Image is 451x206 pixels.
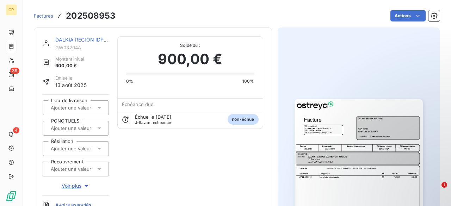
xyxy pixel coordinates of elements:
[441,182,447,188] span: 1
[122,101,154,107] span: Échéance due
[158,49,222,70] span: 900,00 €
[10,68,19,74] span: 39
[427,182,444,199] iframe: Intercom live chat
[55,62,84,69] span: 900,00 €
[50,166,121,172] input: Ajouter une valeur
[135,114,171,120] span: Échue le [DATE]
[34,13,53,19] span: Factures
[55,45,109,50] span: GW03204A
[6,4,17,15] div: GR
[228,114,258,125] span: non-échue
[310,138,451,187] iframe: Intercom notifications message
[43,182,109,190] button: Voir plus
[50,125,121,131] input: Ajouter une valeur
[135,120,141,125] span: J-9
[126,42,254,49] span: Solde dû :
[135,120,171,125] span: avant échéance
[55,75,87,81] span: Émise le
[6,191,17,202] img: Logo LeanPay
[50,145,121,152] input: Ajouter une valeur
[55,37,119,43] a: DALKIA REGION IDF 71350
[55,56,84,62] span: Montant initial
[242,78,254,85] span: 100%
[66,10,116,22] h3: 202508953
[390,10,426,21] button: Actions
[55,81,87,89] span: 13 août 2025
[62,182,90,189] span: Voir plus
[50,105,121,111] input: Ajouter une valeur
[126,78,133,85] span: 0%
[13,127,19,133] span: 4
[34,12,53,19] a: Factures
